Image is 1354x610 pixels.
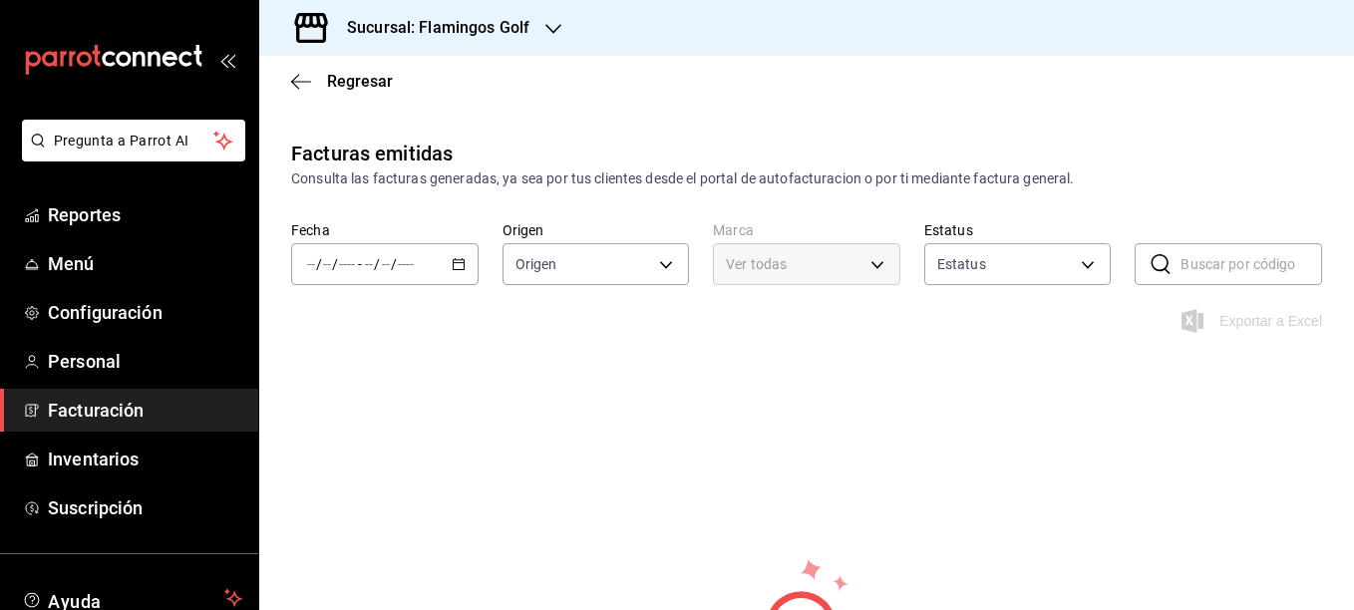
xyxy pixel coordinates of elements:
[726,254,787,274] span: Ver todas
[306,256,316,272] input: --
[291,223,479,237] label: Fecha
[515,254,557,274] span: Origen
[937,254,986,274] span: Estatus
[381,256,391,272] input: --
[1181,244,1322,284] input: Buscar por código
[391,256,397,272] span: /
[397,256,415,272] input: ----
[48,250,242,277] span: Menú
[332,256,338,272] span: /
[503,223,690,237] label: Origen
[374,256,380,272] span: /
[14,145,245,165] a: Pregunta a Parrot AI
[316,256,322,272] span: /
[48,299,242,326] span: Configuración
[338,256,356,272] input: ----
[22,120,245,161] button: Pregunta a Parrot AI
[48,586,216,610] span: Ayuda
[291,168,1322,189] div: Consulta las facturas generadas, ya sea por tus clientes desde el portal de autofacturacion o por...
[291,139,453,168] div: Facturas emitidas
[219,52,235,68] button: open_drawer_menu
[364,256,374,272] input: --
[327,72,393,91] span: Regresar
[713,223,900,237] label: Marca
[48,348,242,375] span: Personal
[48,201,242,228] span: Reportes
[924,223,1112,237] label: Estatus
[331,16,529,40] h3: Sucursal: Flamingos Golf
[291,72,393,91] button: Regresar
[48,494,242,521] span: Suscripción
[48,446,242,472] span: Inventarios
[322,256,332,272] input: --
[54,131,214,152] span: Pregunta a Parrot AI
[48,397,242,424] span: Facturación
[358,256,362,272] span: -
